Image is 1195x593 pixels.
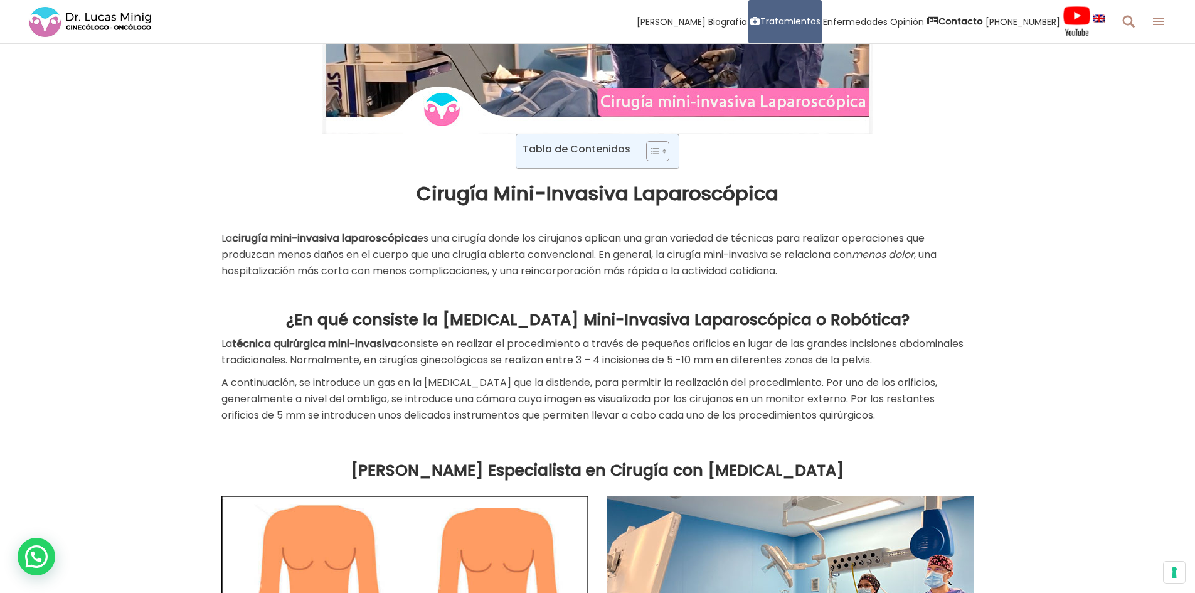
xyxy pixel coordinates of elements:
[1164,562,1185,583] button: Sus preferencias de consentimiento para tecnologías de seguimiento
[708,14,747,29] span: Biografía
[523,142,630,156] p: Tabla de Contenidos
[232,336,397,351] strong: técnica quirúrgica mini-invasiva
[1093,14,1105,22] img: language english
[221,375,974,424] p: A continuación, se introduce un gas en la [MEDICAL_DATA] que la distiende, para permitir la reali...
[351,459,844,481] strong: [PERSON_NAME] Especialista en Cirugía con [MEDICAL_DATA]
[1063,6,1091,37] img: Videos Youtube Ginecología
[221,230,974,279] p: La es una cirugía donde los cirujanos aplican una gran variedad de técnicas para realizar operaci...
[938,15,983,28] strong: Contacto
[985,14,1060,29] span: [PHONE_NUMBER]
[760,14,821,29] span: Tratamientos
[637,14,706,29] span: [PERSON_NAME]
[286,309,910,331] strong: ¿En qué consiste la [MEDICAL_DATA] Mini-Invasiva Laparoscópica o Robótica?
[890,14,924,29] span: Opinión
[637,141,666,162] a: Toggle Table of Content
[852,247,914,262] em: menos dolor
[823,14,888,29] span: Enfermedades
[232,231,417,245] strong: cirugía mini-invasiva laparoscópica
[417,179,778,207] strong: Cirugía Mini-Invasiva Laparoscópica
[221,336,974,368] p: La consiste en realizar el procedimiento a través de pequeños orificios en lugar de las grandes i...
